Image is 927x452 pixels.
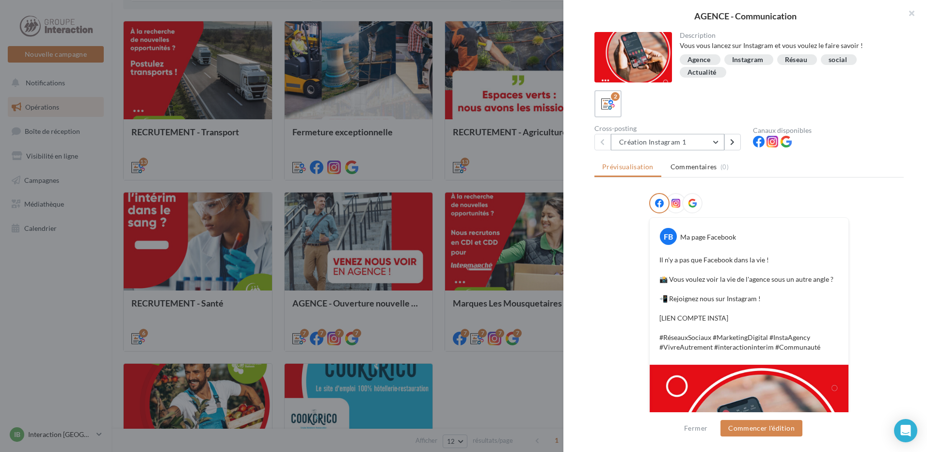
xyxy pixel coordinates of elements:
div: Actualité [687,69,717,76]
div: Vous vous lancez sur Instagram et vous voulez le faire savoir ! [680,41,896,50]
div: AGENCE - Communication [579,12,911,20]
div: Description [680,32,896,39]
div: Cross-posting [594,125,745,132]
div: Ma page Facebook [680,232,736,242]
div: Open Intercom Messenger [894,419,917,442]
div: 2 [611,92,620,101]
div: social [829,56,847,64]
p: Il n'y a pas que Facebook dans la vie ! 📸 Vous voulez voir la vie de l'agence sous un autre angle... [659,255,839,352]
div: Canaux disponibles [753,127,904,134]
button: Création Instagram 1 [611,134,724,150]
button: Fermer [680,422,711,434]
span: Commentaires [671,162,717,172]
div: FB [660,228,677,245]
button: Commencer l'édition [720,420,802,436]
span: (0) [720,163,729,171]
div: Agence [687,56,711,64]
div: Instagram [732,56,764,64]
div: Réseau [785,56,807,64]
